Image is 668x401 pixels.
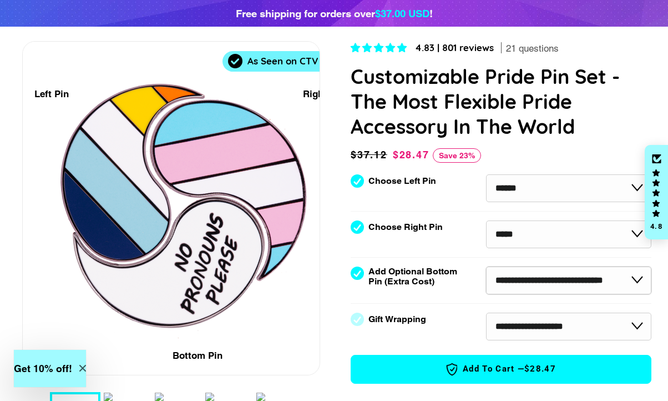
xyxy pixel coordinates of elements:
[351,42,409,53] span: 4.83 stars
[645,145,668,239] div: Click to open Judge.me floating reviews tab
[368,267,462,287] label: Add Optional Bottom Pin (Extra Cost)
[433,148,481,163] span: Save 23%
[368,176,436,186] label: Choose Left Pin
[524,363,556,375] span: $28.47
[351,355,651,384] button: Add to Cart —$28.47
[23,42,320,375] div: 1 / 9
[368,222,443,232] label: Choose Right Pin
[34,87,69,102] div: Left Pin
[236,6,433,21] div: Free shipping for orders over !
[506,42,559,56] span: 21 questions
[368,314,426,324] label: Gift Wrapping
[351,147,390,163] span: $37.12
[368,362,634,377] span: Add to Cart —
[415,42,494,53] span: 4.83 | 801 reviews
[173,348,222,363] div: Bottom Pin
[393,149,429,161] span: $28.47
[375,7,429,19] span: $37.00 USD
[351,64,651,139] h1: Customizable Pride Pin Set - The Most Flexible Pride Accessory In The World
[650,223,663,230] div: 4.8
